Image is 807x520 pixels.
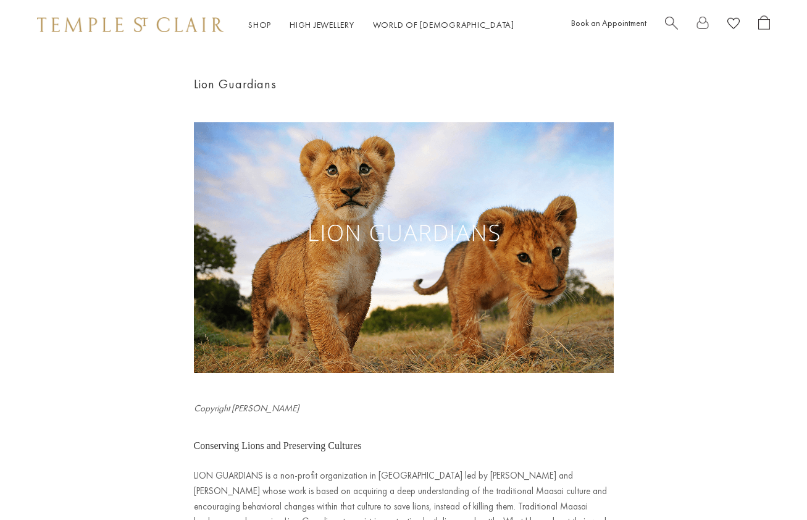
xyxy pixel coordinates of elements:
h4: Conserving Lions and Preserving Cultures [194,438,614,454]
a: View Wishlist [727,15,740,35]
a: Open Shopping Bag [758,15,770,35]
i: Copyright [PERSON_NAME] [194,402,299,414]
iframe: Gorgias live chat messenger [745,462,795,508]
img: Temple St. Clair [37,17,224,32]
a: High JewelleryHigh Jewellery [290,19,354,30]
a: ShopShop [248,19,271,30]
a: Book an Appointment [571,17,646,28]
h1: Lion Guardians [194,74,614,94]
a: Search [665,15,678,35]
a: World of [DEMOGRAPHIC_DATA]World of [DEMOGRAPHIC_DATA] [373,19,514,30]
nav: Main navigation [248,17,514,33]
img: tt7-banner.png [194,122,614,373]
